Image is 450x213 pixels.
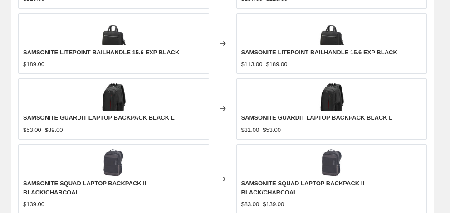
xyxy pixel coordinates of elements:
[266,60,288,69] strike: $189.00
[241,126,259,135] div: $31.00
[45,126,63,135] strike: $89.00
[100,83,127,111] img: 55928_1041_hi-res_FRONT34_1_80x.jpg
[23,200,44,209] div: $139.00
[241,180,365,196] span: SAMSONITE SQUAD LAPTOP BACKPACK II BLACK/CHARCOAL
[241,114,393,121] span: SAMSONITE GUARDIT LAPTOP BACKPACK BLACK L
[241,49,397,56] span: SAMSONITE LITEPOINT BAILHANDLE 15.6 EXP BLACK
[23,126,41,135] div: $53.00
[100,149,127,176] img: SMSQUAD2BK_80x.jpg
[23,60,44,69] div: $189.00
[318,83,345,111] img: 55928_1041_hi-res_FRONT34_1_80x.jpg
[23,180,147,196] span: SAMSONITE SQUAD LAPTOP BACKPACK II BLACK/CHARCOAL
[318,149,345,176] img: SMSQUAD2BK_80x.jpg
[241,200,259,209] div: $83.00
[23,114,175,121] span: SAMSONITE GUARDIT LAPTOP BACKPACK BLACK L
[318,18,345,45] img: 134547-1041_01_80x.jpg
[263,126,281,135] strike: $53.00
[263,200,284,209] strike: $139.00
[23,49,179,56] span: SAMSONITE LITEPOINT BAILHANDLE 15.6 EXP BLACK
[241,60,263,69] div: $113.00
[100,18,127,45] img: 134547-1041_01_80x.jpg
